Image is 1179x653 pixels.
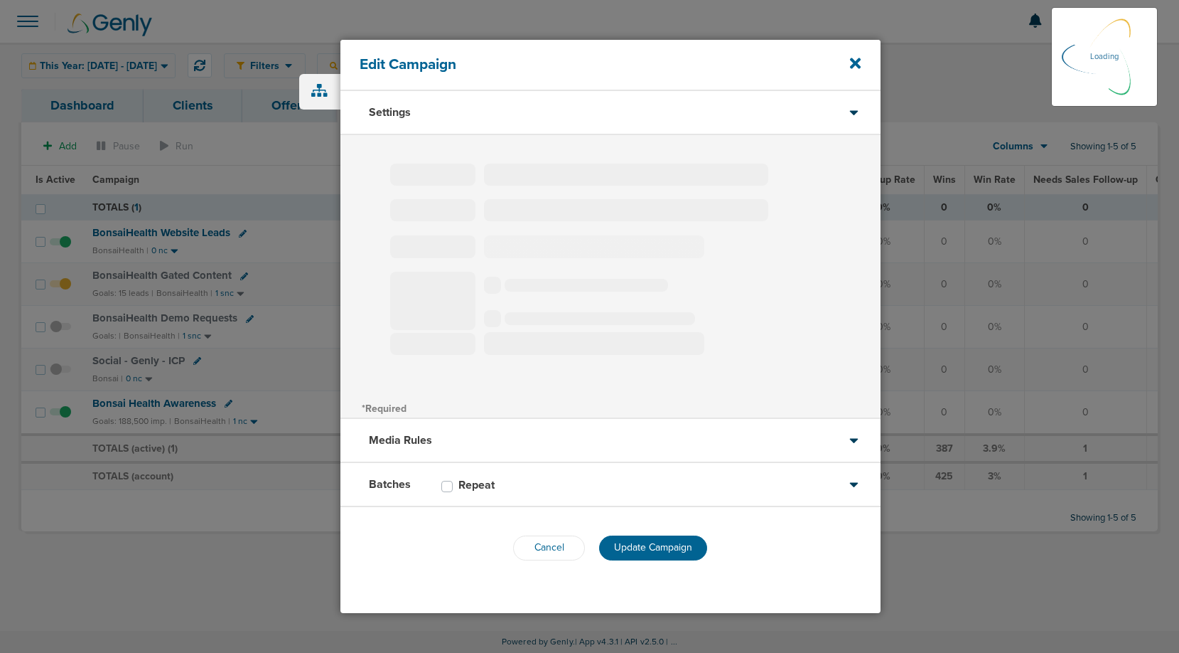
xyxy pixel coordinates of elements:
[369,105,411,120] h3: Settings
[1090,48,1119,65] p: Loading
[369,477,411,492] h3: Batches
[513,536,585,561] button: Cancel
[369,433,432,447] h3: Media Rules
[360,55,811,73] h4: Edit Campaign
[362,403,407,415] span: *Required
[599,536,707,561] button: Update Campaign
[458,478,495,492] h3: Repeat
[614,541,692,553] span: Update Campaign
